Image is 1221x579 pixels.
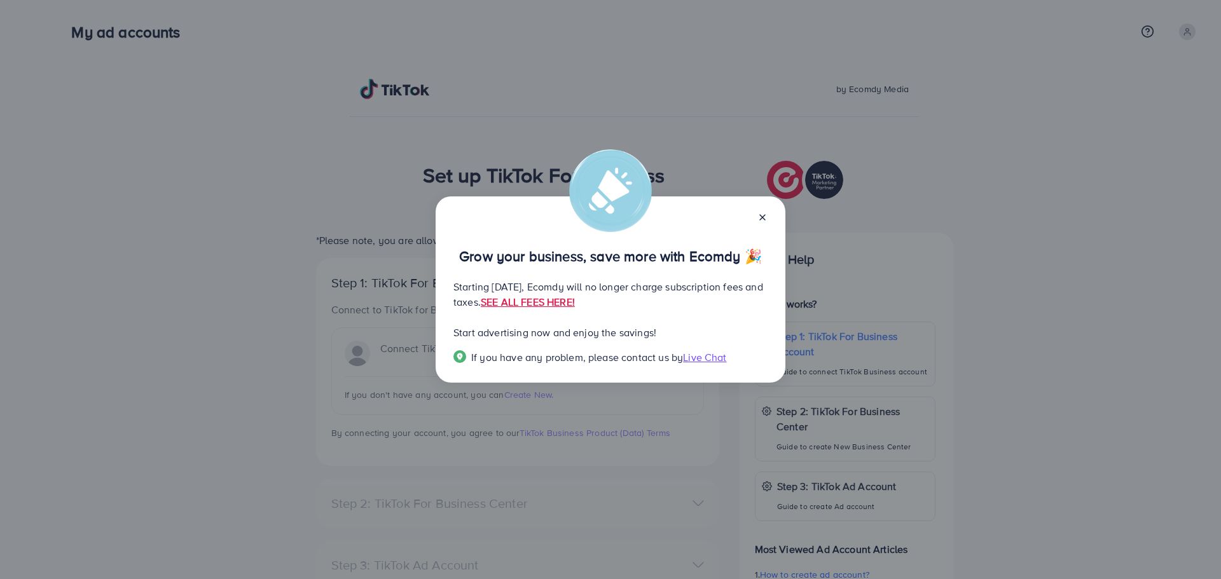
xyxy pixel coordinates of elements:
p: Start advertising now and enjoy the savings! [453,325,768,340]
img: Popup guide [453,350,466,363]
p: Starting [DATE], Ecomdy will no longer charge subscription fees and taxes. [453,279,768,310]
p: Grow your business, save more with Ecomdy 🎉 [453,249,768,264]
span: If you have any problem, please contact us by [471,350,683,364]
span: Live Chat [683,350,726,364]
a: SEE ALL FEES HERE! [481,295,575,309]
img: alert [569,149,652,232]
